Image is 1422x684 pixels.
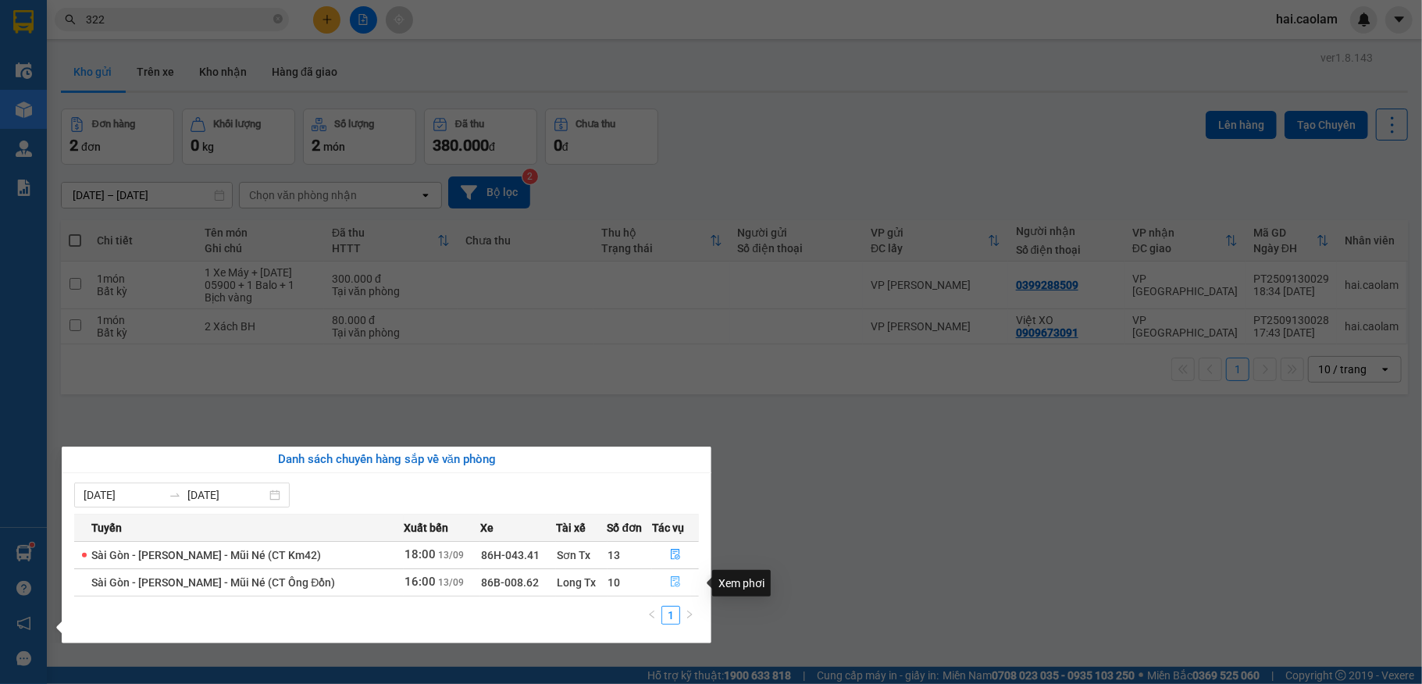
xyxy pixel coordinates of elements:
[647,610,657,619] span: left
[131,59,215,72] b: [DOMAIN_NAME]
[481,549,540,561] span: 86H-043.41
[438,577,464,588] span: 13/09
[670,576,681,589] span: file-done
[680,606,699,625] li: Next Page
[557,574,606,591] div: Long Tx
[101,23,150,150] b: BIÊN NHẬN GỬI HÀNG HÓA
[405,575,436,589] span: 16:00
[169,489,181,501] span: swap-right
[662,607,679,624] a: 1
[653,543,698,568] button: file-done
[91,549,321,561] span: Sài Gòn - [PERSON_NAME] - Mũi Né (CT Km42)
[680,606,699,625] button: right
[404,519,448,536] span: Xuất bến
[712,570,771,597] div: Xem phơi
[91,576,335,589] span: Sài Gòn - [PERSON_NAME] - Mũi Né (CT Ông Đồn)
[405,547,436,561] span: 18:00
[480,519,494,536] span: Xe
[84,486,162,504] input: Từ ngày
[438,550,464,561] span: 13/09
[557,547,606,564] div: Sơn Tx
[643,606,661,625] button: left
[131,74,215,94] li: (c) 2017
[652,519,684,536] span: Tác vụ
[91,519,122,536] span: Tuyến
[685,610,694,619] span: right
[608,549,621,561] span: 13
[20,101,88,174] b: [PERSON_NAME]
[608,576,621,589] span: 10
[643,606,661,625] li: Previous Page
[608,519,643,536] span: Số đơn
[661,606,680,625] li: 1
[670,549,681,561] span: file-done
[187,486,266,504] input: Đến ngày
[481,576,539,589] span: 86B-008.62
[169,489,181,501] span: to
[556,519,586,536] span: Tài xế
[169,20,207,57] img: logo.jpg
[74,451,699,469] div: Danh sách chuyến hàng sắp về văn phòng
[653,570,698,595] button: file-done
